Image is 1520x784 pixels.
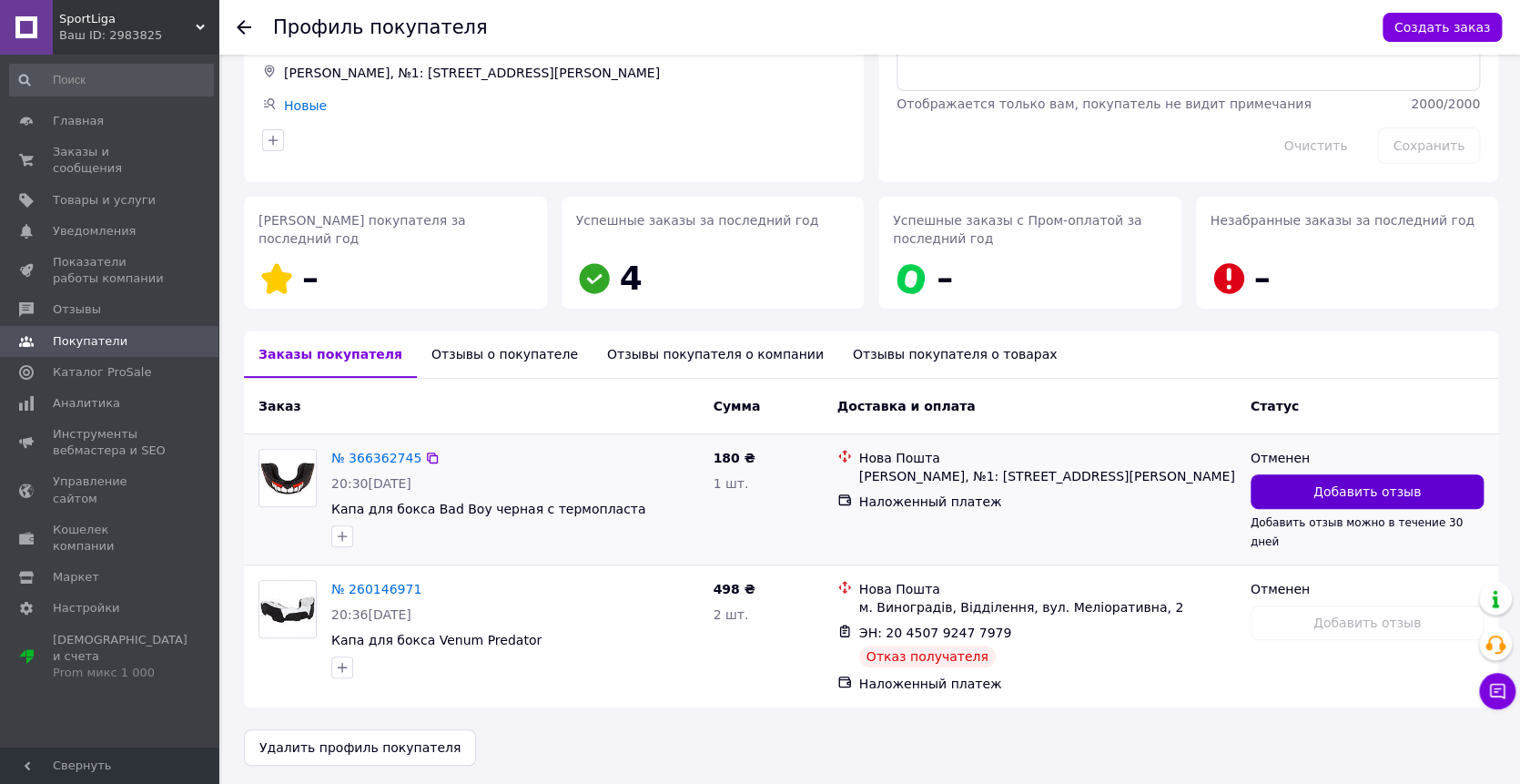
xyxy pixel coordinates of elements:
[331,607,411,622] span: 20:36[DATE]
[713,607,748,622] span: 2 шт.
[53,473,168,506] span: Управление сайтом
[53,522,168,555] span: Кошелек компании
[53,301,101,318] span: Отзывы
[53,254,168,287] span: Показатели работы компании
[576,213,819,228] span: Успешные заказы за последний год
[1251,399,1299,413] span: Статус
[838,331,1072,378] div: Отзывы покупателя о товарах
[53,632,187,682] span: [DEMOGRAPHIC_DATA] и счета
[53,600,119,616] span: Настройки
[331,451,421,465] a: № 366362745
[53,144,168,177] span: Заказы и сообщения
[713,476,748,491] span: 1 шт.
[53,395,120,412] span: Аналитика
[593,331,838,378] div: Отзывы покупателя о компании
[244,331,417,378] div: Заказы покупателя
[1479,673,1515,709] button: Чат с покупателем
[273,16,488,38] h1: Профиль покупателя
[1251,449,1484,467] div: Отменен
[258,213,466,246] span: [PERSON_NAME] покупателя за последний год
[937,260,953,297] span: –
[859,449,1236,467] div: Нова Пошта
[259,450,316,506] img: Фото товару
[53,113,104,129] span: Главная
[53,665,187,681] div: Prom микс 1 000
[53,569,99,585] span: Маркет
[331,502,645,516] a: Капа для бокса Bad Boy черная с термопласта
[53,333,127,350] span: Покупатели
[713,582,755,596] span: 498 ₴
[53,192,156,209] span: Товары и услуги
[713,399,760,413] span: Сумма
[1251,580,1484,598] div: Отменен
[859,467,1236,485] div: [PERSON_NAME], №1: [STREET_ADDRESS][PERSON_NAME]
[59,11,196,27] span: SportLiga
[1211,213,1474,228] span: Незабранные заказы за последний год
[859,626,1012,640] span: ЭН: 20 4507 9247 7979
[1383,13,1502,42] button: Создать заказ
[1411,97,1480,111] span: 2000 / 2000
[258,580,317,638] a: Фото товару
[1313,483,1421,501] span: Добавить отзыв
[331,633,542,647] a: Капа для бокса Venum Predator
[9,64,214,97] input: Поиск
[258,449,317,507] a: Фото товару
[837,399,976,413] span: Доставка и оплата
[280,60,849,86] div: [PERSON_NAME], №1: [STREET_ADDRESS][PERSON_NAME]
[244,729,476,766] button: Удалить профиль покупателя
[258,399,300,413] span: Заказ
[713,451,755,465] span: 180 ₴
[237,18,251,36] div: Вернуться назад
[302,260,319,297] span: –
[859,493,1236,511] div: Наложенный платеж
[859,646,996,667] div: Отказ получателя
[897,97,1311,111] span: Отображается только вам, покупатель не видит примечания
[1254,260,1271,297] span: –
[859,675,1236,693] div: Наложенный платеж
[53,426,168,459] span: Инструменты вебмастера и SEO
[53,223,136,239] span: Уведомления
[859,598,1236,616] div: м. Виноградів, Відділення, вул. Меліоративна, 2
[893,213,1141,246] span: Успешные заказы с Пром-оплатой за последний год
[331,476,411,491] span: 20:30[DATE]
[859,580,1236,598] div: Нова Пошта
[331,582,421,596] a: № 260146971
[1251,474,1484,509] button: Добавить отзыв
[417,331,593,378] div: Отзывы о покупателе
[59,27,218,44] div: Ваш ID: 2983825
[53,364,151,381] span: Каталог ProSale
[1251,516,1463,547] span: Добавить отзыв можно в течение 30 дней
[284,98,327,113] a: Новые
[620,260,643,297] span: 4
[259,581,316,637] img: Фото товару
